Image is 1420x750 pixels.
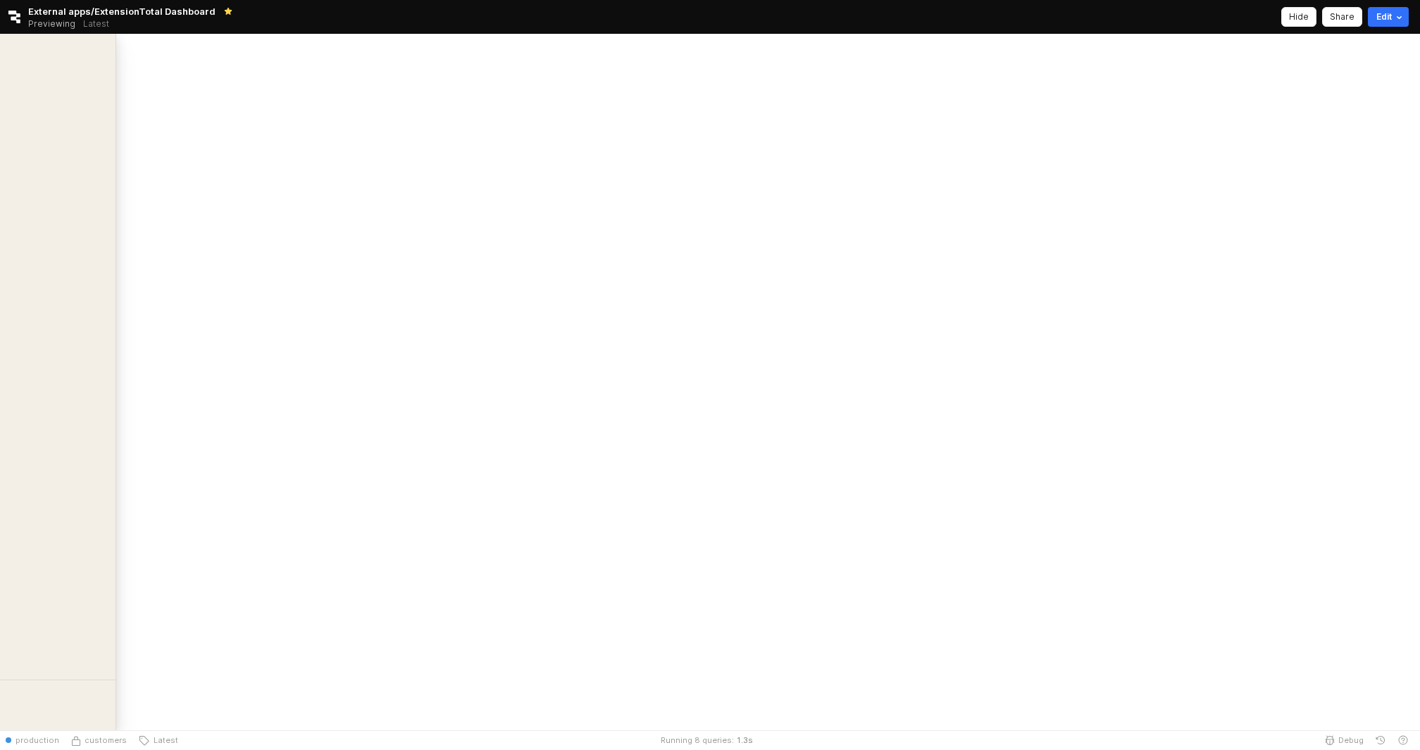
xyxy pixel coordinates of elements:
[75,14,117,34] button: Releases and History
[83,18,109,30] p: Latest
[85,735,127,746] span: customers
[1281,7,1316,27] button: Hide app
[1322,7,1362,27] button: Share app
[1289,8,1309,26] div: Hide
[1330,11,1354,23] p: Share
[1392,730,1414,750] button: Help
[736,735,753,746] span: 1.3 s
[28,4,216,18] span: External apps/ExtensionTotal Dashboard
[28,17,75,31] span: Previewing
[1319,730,1369,750] button: Debug
[221,4,235,18] button: Remove app from favorites
[1369,730,1392,750] button: History
[15,735,59,746] span: production
[132,730,184,750] button: Latest
[661,735,734,746] div: Running 8 queries:
[149,735,178,746] span: Latest
[1338,735,1364,746] span: Debug
[1368,7,1409,27] button: Edit
[28,14,117,34] div: Previewing Latest
[65,730,132,750] button: Source Control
